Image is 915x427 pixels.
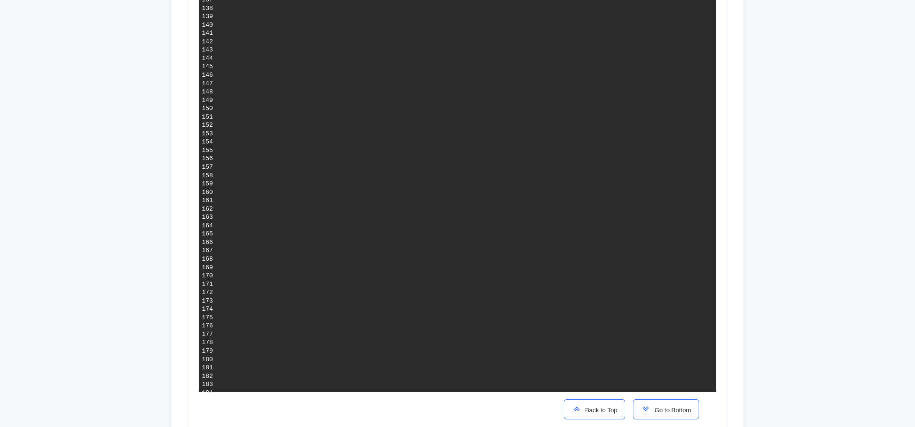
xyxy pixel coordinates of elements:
[202,356,213,364] div: 180
[202,230,213,238] div: 165
[202,146,213,155] div: 155
[202,280,213,289] div: 171
[202,113,213,122] div: 151
[202,389,213,397] div: 184
[202,21,213,30] div: 140
[202,347,213,356] div: 179
[202,372,213,381] div: 182
[202,205,213,213] div: 162
[202,29,213,38] div: 141
[202,180,213,188] div: 159
[202,163,213,172] div: 157
[202,80,213,88] div: 147
[202,121,213,130] div: 152
[202,54,213,63] div: 144
[202,330,213,339] div: 177
[202,154,213,163] div: 156
[202,46,213,54] div: 143
[202,62,213,71] div: 145
[202,364,213,372] div: 181
[202,338,213,347] div: 178
[202,305,213,314] div: 174
[202,380,213,389] div: 183
[202,222,213,230] div: 164
[202,130,213,138] div: 153
[202,4,213,13] div: 138
[202,322,213,330] div: 176
[202,172,213,180] div: 158
[202,297,213,305] div: 173
[202,246,213,255] div: 167
[202,188,213,197] div: 160
[202,288,213,297] div: 172
[202,238,213,247] div: 166
[202,38,213,46] div: 142
[202,12,213,21] div: 139
[202,88,213,96] div: 148
[202,138,213,146] div: 154
[202,213,213,222] div: 163
[202,71,213,80] div: 146
[202,104,213,113] div: 150
[202,255,213,264] div: 168
[202,96,213,105] div: 149
[633,399,699,419] button: Go to Bottom
[202,272,213,280] div: 170
[641,404,651,414] img: scroll-to-icon.svg
[202,264,213,272] div: 169
[651,407,691,414] span: Go to Bottom
[581,407,618,414] span: Back to Top
[564,399,626,419] button: Back to Top
[202,196,213,205] div: 161
[202,314,213,322] div: 175
[572,404,581,414] img: scroll-to-icon.svg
